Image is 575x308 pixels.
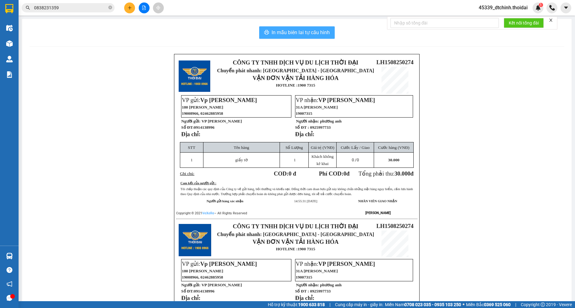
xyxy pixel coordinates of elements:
[188,145,195,150] span: STT
[179,60,210,92] img: logo
[181,131,200,137] strong: Địa chỉ:
[285,145,303,150] span: Số Lượng
[176,211,247,215] span: Copyright © 2021 – All Rights Reserved
[181,119,200,123] strong: Người gửi:
[289,170,296,177] span: 0 đ
[298,83,315,87] strong: 1900 7315
[320,283,342,287] span: phương anh
[181,181,216,185] u: Cam kết của người gửi :
[352,158,359,162] span: 0 /
[310,289,331,293] span: 0925997733
[259,26,335,39] button: printerIn mẫu biên lai tự cấu hình
[294,199,317,203] span: 14:55:31 [DATE]
[295,131,314,137] strong: Địa chỉ:
[359,170,414,177] span: Tổng phải thu:
[26,6,30,10] span: search
[7,267,12,273] span: question-circle
[388,158,399,162] span: 30.000
[34,4,107,11] input: Tìm tên, số ĐT hoặc mã đơn
[463,303,464,306] span: ⚪️
[390,18,499,28] input: Nhập số tổng đài
[549,5,555,11] img: phone-icon
[343,170,346,177] span: 0
[182,105,223,109] span: 180 [PERSON_NAME]
[139,2,150,13] button: file-add
[311,145,334,150] span: Giá trị (VNĐ)
[182,275,223,279] span: 19008966, 02462885958
[233,223,358,230] strong: CÔNG TY TNHH DỊCH VỤ DU LỊCH THỜI ĐẠI
[378,145,409,150] span: Cước hàng (VNĐ)
[296,283,319,287] strong: Người nhận:
[182,261,257,267] span: VP gửi:
[298,302,325,307] strong: 1900 633 818
[7,295,12,301] span: message
[341,145,369,150] span: Cước Lấy / Giao
[357,158,359,162] span: 0
[181,283,200,287] strong: Người gửi:
[264,30,269,36] span: printer
[560,2,571,13] button: caret-down
[200,261,257,267] span: Vp [PERSON_NAME]
[539,3,543,7] sup: 1
[202,283,242,287] span: VP [PERSON_NAME]
[181,125,214,130] strong: Số ĐT:
[235,158,248,162] span: giấy tờ
[540,3,542,7] span: 1
[319,170,350,177] strong: Phí COD: đ
[6,71,13,78] img: solution-icon
[194,289,215,293] span: 0914138996
[274,170,296,177] strong: COD:
[311,154,333,166] span: Khách không kê khai
[153,2,164,13] button: aim
[181,295,200,301] strong: Địa chỉ:
[320,119,342,123] span: phương anh
[182,97,257,103] span: VP gửi:
[234,145,249,150] span: Tên hàng
[181,289,214,293] strong: Số ĐT:
[376,59,413,65] span: LH1508250274
[179,224,211,257] img: logo
[296,275,312,279] span: 19007315
[296,269,338,273] span: 31A [PERSON_NAME]
[296,97,375,103] span: VP nhận:
[504,18,544,28] button: Kết nối tổng đài
[296,105,338,109] span: 31A [PERSON_NAME]
[509,20,539,26] span: Kết nối tổng đài
[194,125,215,130] span: 0914138996
[128,6,132,10] span: plus
[202,211,214,215] a: VeXeRe
[217,232,374,237] span: Chuyển phát nhanh: [GEOGRAPHIC_DATA] - [GEOGRAPHIC_DATA]
[6,253,13,259] img: warehouse-icon
[202,119,242,123] span: VP [PERSON_NAME]
[535,5,541,11] img: icon-new-feature
[276,247,298,251] strong: HOTLINE :
[272,29,330,36] span: In mẫu biên lai tự cấu hình
[404,302,461,307] strong: 0708 023 035 - 0935 103 250
[217,68,374,73] span: Chuyển phát nhanh: [GEOGRAPHIC_DATA] - [GEOGRAPHIC_DATA]
[156,6,160,10] span: aim
[6,56,13,62] img: warehouse-icon
[7,281,12,287] span: notification
[276,83,298,87] strong: HOTLINE :
[376,223,413,229] span: LH1508250274
[310,125,331,130] span: 0925997733
[6,25,13,31] img: warehouse-icon
[466,301,511,308] span: Miền Bắc
[318,261,375,267] span: VP [PERSON_NAME]
[124,2,135,13] button: plus
[365,211,391,215] strong: [PERSON_NAME]
[108,6,112,9] span: close-circle
[484,302,511,307] strong: 0369 525 060
[563,5,569,11] span: caret-down
[233,59,358,66] strong: CÔNG TY TNHH DỊCH VỤ DU LỊCH THỜI ĐẠI
[294,158,296,162] span: 1
[295,125,309,130] strong: Số ĐT :
[295,295,314,301] strong: Địa chỉ:
[180,171,194,176] span: Ghi chú:
[5,4,13,13] img: logo-vxr
[385,301,461,308] span: Miền Nam
[190,158,193,162] span: 1
[142,6,146,10] span: file-add
[298,247,315,251] strong: 1900 7315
